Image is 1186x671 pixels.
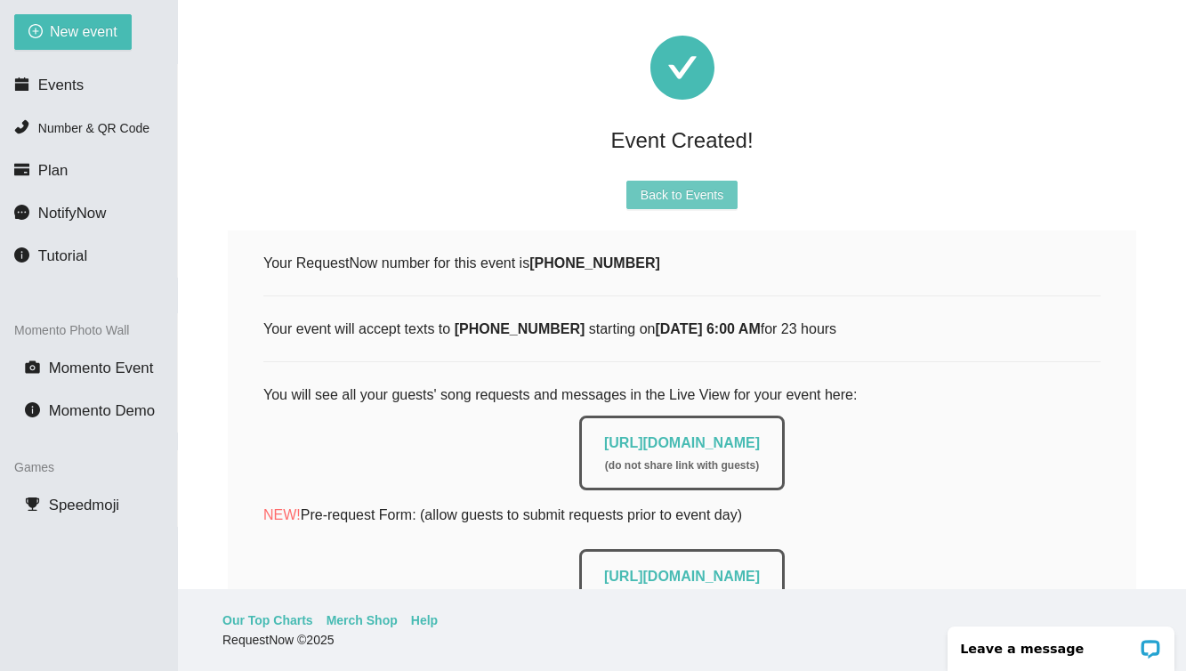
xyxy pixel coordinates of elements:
a: Merch Shop [327,610,398,630]
div: ( do not share link with guests ) [604,457,760,474]
span: Momento Event [49,360,154,376]
span: Events [38,77,84,93]
span: trophy [25,497,40,512]
span: Tutorial [38,247,87,264]
span: New event [50,20,117,43]
button: plus-circleNew event [14,14,132,50]
div: Your event will accept texts to starting on for 23 hours [263,318,1101,340]
div: RequestNow © 2025 [222,630,1137,650]
span: Number & QR Code [38,121,149,135]
span: camera [25,360,40,375]
a: Help [411,610,438,630]
span: NEW! [263,507,301,522]
b: [PHONE_NUMBER] [455,321,585,336]
span: Back to Events [641,185,723,205]
b: [DATE] 6:00 AM [655,321,760,336]
span: NotifyNow [38,205,106,222]
span: check-circle [650,36,714,100]
span: calendar [14,77,29,92]
p: Pre-request Form: (allow guests to submit requests prior to event day) [263,504,1101,526]
span: Speedmoji [49,497,119,513]
span: Momento Demo [49,402,155,419]
span: credit-card [14,162,29,177]
div: Event Created! [228,121,1136,159]
button: Back to Events [626,181,738,209]
span: info-circle [25,402,40,417]
span: message [14,205,29,220]
a: [URL][DOMAIN_NAME] [604,435,760,450]
iframe: LiveChat chat widget [936,615,1186,671]
b: [PHONE_NUMBER] [529,255,660,271]
span: phone [14,119,29,134]
span: info-circle [14,247,29,263]
span: Plan [38,162,69,179]
a: Our Top Charts [222,610,313,630]
a: [URL][DOMAIN_NAME] [604,569,760,584]
span: plus-circle [28,24,43,41]
span: Your RequestNow number for this event is [263,255,660,271]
